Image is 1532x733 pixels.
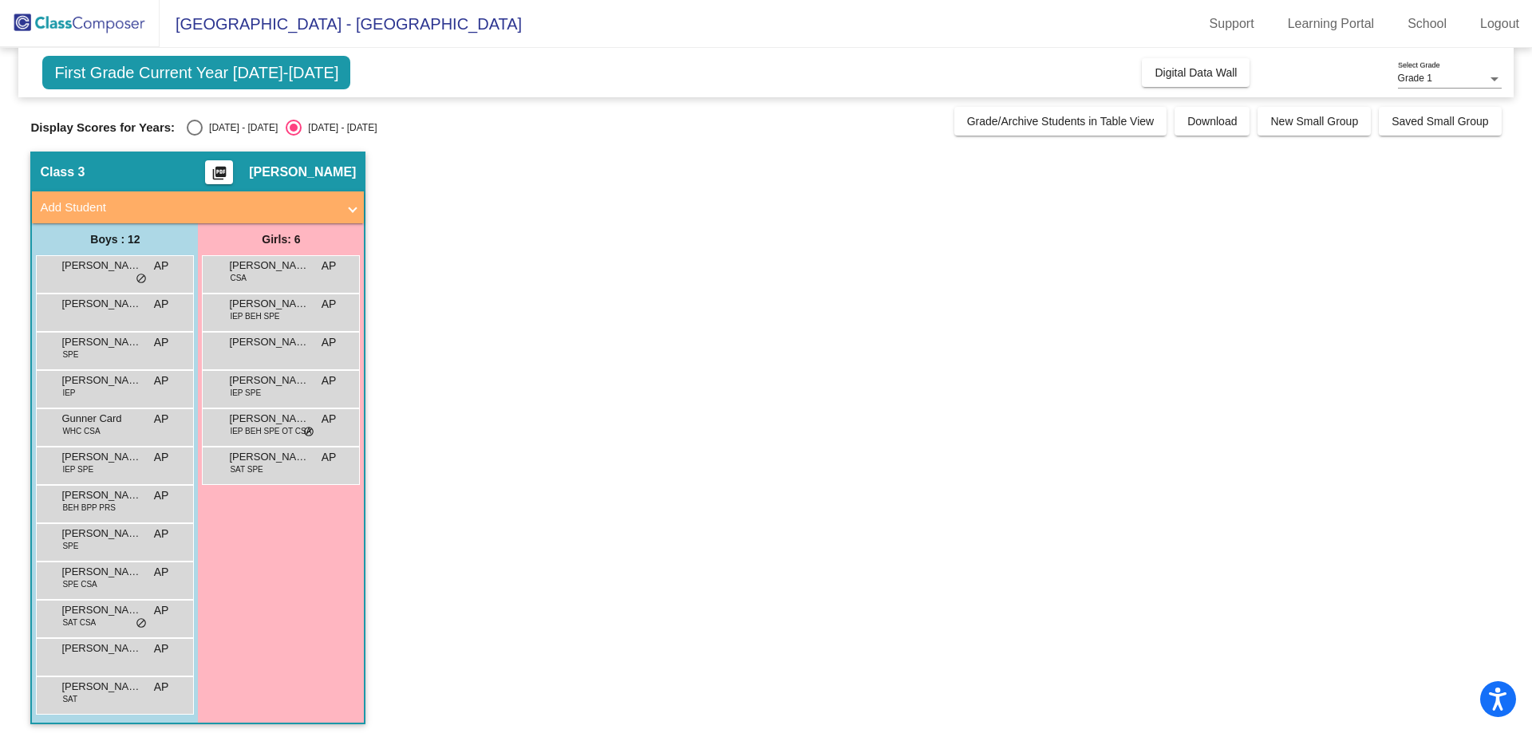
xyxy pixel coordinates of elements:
span: AP [322,258,337,274]
span: First Grade Current Year [DATE]-[DATE] [42,56,350,89]
span: AP [154,602,169,619]
span: SPE CSA [62,578,97,590]
mat-radio-group: Select an option [187,120,377,136]
span: IEP SPE [62,463,93,475]
span: AP [322,449,337,466]
span: SAT [62,693,77,705]
span: AP [322,334,337,351]
span: [PERSON_NAME] [229,334,309,350]
button: Digital Data Wall [1142,58,1250,87]
span: [PERSON_NAME] [229,258,309,274]
a: School [1395,11,1459,37]
span: [PERSON_NAME] [61,640,141,656]
span: AP [154,449,169,466]
span: [PERSON_NAME] [249,164,356,180]
span: [PERSON_NAME] [229,449,309,465]
a: Learning Portal [1275,11,1388,37]
span: do_not_disturb_alt [136,617,147,630]
span: SAT CSA [62,617,96,629]
span: CSA [230,272,247,284]
span: Display Scores for Years: [30,120,175,135]
a: Support [1197,11,1267,37]
span: AP [154,258,169,274]
span: IEP [62,387,75,399]
span: [PERSON_NAME] [61,258,141,274]
span: New Small Group [1270,115,1358,128]
span: [PERSON_NAME] [61,449,141,465]
span: do_not_disturb_alt [303,426,314,439]
span: WHC CSA [62,425,100,437]
span: AP [154,296,169,313]
span: Download [1187,115,1237,128]
span: AP [154,564,169,581]
span: SPE [62,349,78,361]
span: [GEOGRAPHIC_DATA] - [GEOGRAPHIC_DATA] [160,11,522,37]
span: AP [154,679,169,696]
div: Boys : 12 [32,223,198,255]
span: Grade 1 [1398,73,1432,84]
span: AP [154,411,169,428]
span: AP [154,526,169,542]
span: [PERSON_NAME] [61,564,141,580]
span: IEP BEH SPE OT CSA [230,425,311,437]
span: IEP BEH SPE [230,310,279,322]
span: SAT SPE [230,463,263,475]
span: [PERSON_NAME] [61,372,141,388]
span: IEP SPE [230,387,261,399]
button: Grade/Archive Students in Table View [954,107,1167,136]
div: [DATE] - [DATE] [203,120,278,135]
span: [PERSON_NAME] [61,526,141,542]
span: do_not_disturb_alt [136,273,147,286]
span: [PERSON_NAME] [61,487,141,503]
div: Girls: 6 [198,223,364,255]
span: [PERSON_NAME] [229,296,309,312]
div: [DATE] - [DATE] [302,120,377,135]
button: Print Students Details [205,160,233,184]
span: BEH BPP PRS [62,502,116,514]
mat-icon: picture_as_pdf [210,165,229,187]
button: Download [1175,107,1250,136]
span: Class 3 [40,164,85,180]
span: [PERSON_NAME] [PERSON_NAME] [61,602,141,618]
mat-expansion-panel-header: Add Student [32,191,364,223]
span: Gunner Card [61,411,141,427]
span: [PERSON_NAME] [61,296,141,312]
span: [PERSON_NAME] [229,411,309,427]
span: [PERSON_NAME] [61,679,141,695]
span: AP [322,411,337,428]
mat-panel-title: Add Student [40,199,337,217]
span: Saved Small Group [1392,115,1488,128]
span: AP [154,487,169,504]
a: Logout [1467,11,1532,37]
span: SPE [62,540,78,552]
span: AP [154,372,169,389]
span: AP [322,372,337,389]
span: AP [322,296,337,313]
button: Saved Small Group [1379,107,1501,136]
button: New Small Group [1258,107,1371,136]
span: AP [154,334,169,351]
span: [PERSON_NAME] [229,372,309,388]
span: AP [154,640,169,657]
span: Grade/Archive Students in Table View [967,115,1155,128]
span: [PERSON_NAME] [61,334,141,350]
span: Digital Data Wall [1155,66,1237,79]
